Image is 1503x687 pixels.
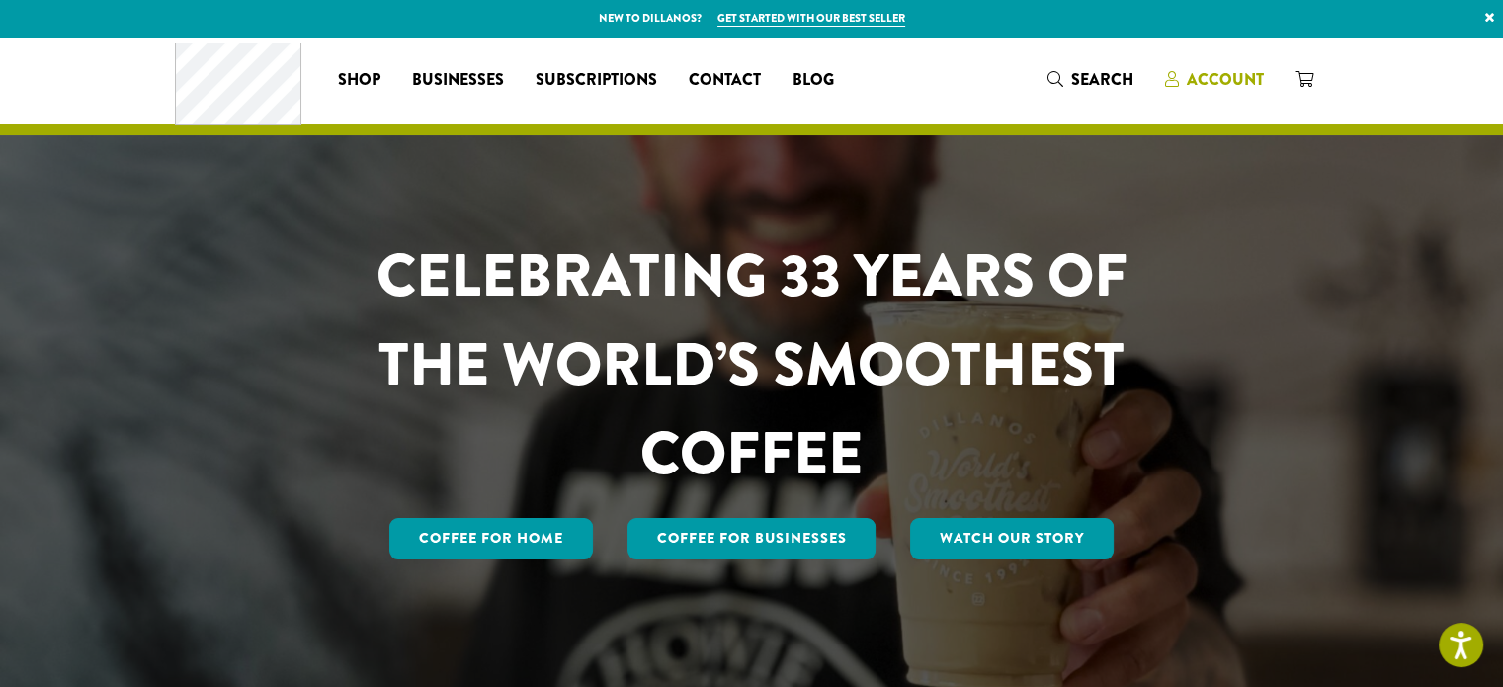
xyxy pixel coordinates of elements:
[627,518,877,559] a: Coffee For Businesses
[412,68,504,93] span: Businesses
[689,68,761,93] span: Contact
[717,10,905,27] a: Get started with our best seller
[1032,63,1149,96] a: Search
[318,231,1186,498] h1: CELEBRATING 33 YEARS OF THE WORLD’S SMOOTHEST COFFEE
[793,68,834,93] span: Blog
[910,518,1114,559] a: Watch Our Story
[1187,68,1264,91] span: Account
[1071,68,1133,91] span: Search
[389,518,593,559] a: Coffee for Home
[536,68,657,93] span: Subscriptions
[338,68,380,93] span: Shop
[322,64,396,96] a: Shop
